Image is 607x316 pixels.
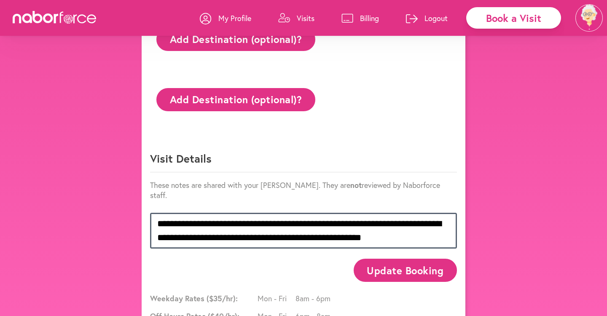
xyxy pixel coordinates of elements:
[278,5,314,31] a: Visits
[297,13,314,23] p: Visits
[156,88,315,111] button: Add Destination (optional)?
[200,5,251,31] a: My Profile
[218,13,251,23] p: My Profile
[207,293,238,303] span: ($ 35 /hr):
[466,7,561,29] div: Book a Visit
[406,5,448,31] a: Logout
[295,293,333,303] span: 8am - 6pm
[354,259,457,282] button: Update Booking
[150,293,255,303] span: Weekday Rates
[341,5,379,31] a: Billing
[258,293,295,303] span: Mon - Fri
[156,28,315,51] button: Add Destination (optional)?
[150,151,457,172] p: Visit Details
[575,4,603,32] img: efc20bcf08b0dac87679abea64c1faab.png
[424,13,448,23] p: Logout
[360,13,379,23] p: Billing
[150,180,457,200] p: These notes are shared with your [PERSON_NAME]. They are reviewed by Naborforce staff.
[350,180,362,190] strong: not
